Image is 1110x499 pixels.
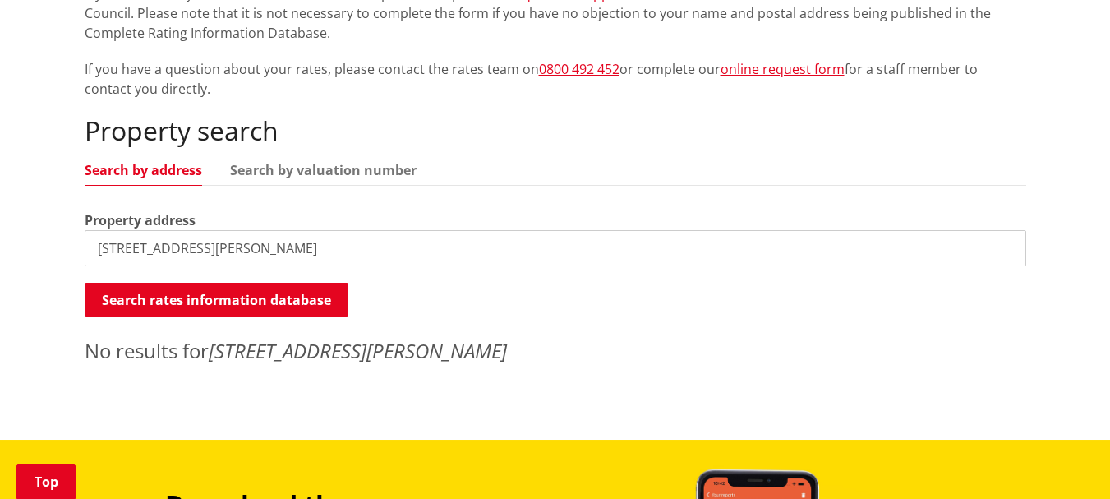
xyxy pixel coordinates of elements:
em: [STREET_ADDRESS][PERSON_NAME] [209,337,507,364]
a: online request form [721,60,845,78]
iframe: Messenger Launcher [1034,430,1094,489]
p: No results for [85,336,1026,366]
button: Search rates information database [85,283,348,317]
label: Property address [85,210,196,230]
h2: Property search [85,115,1026,146]
a: Search by valuation number [230,164,417,177]
input: e.g. Duke Street NGARUAWAHIA [85,230,1026,266]
a: 0800 492 452 [539,60,619,78]
p: If you have a question about your rates, please contact the rates team on or complete our for a s... [85,59,1026,99]
a: Search by address [85,164,202,177]
a: Top [16,464,76,499]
